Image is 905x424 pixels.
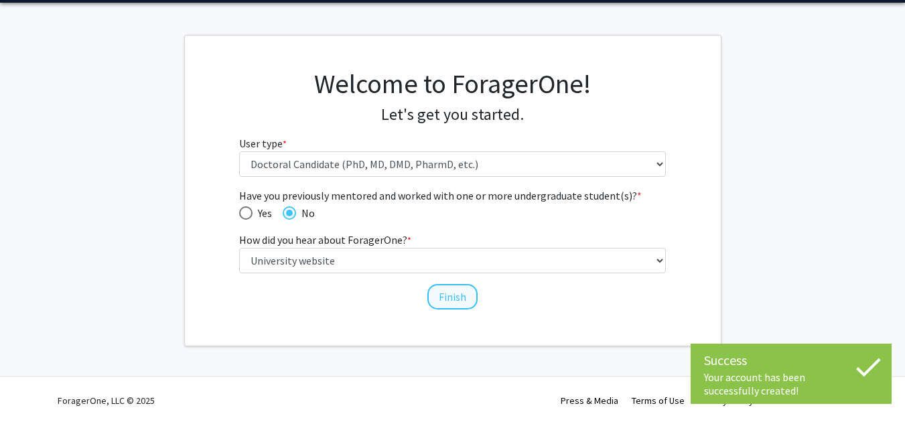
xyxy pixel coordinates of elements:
[253,205,272,221] span: Yes
[239,68,666,100] h1: Welcome to ForagerOne!
[239,188,666,204] span: Have you previously mentored and worked with one or more undergraduate student(s)?
[427,284,478,309] button: Finish
[561,395,618,407] a: Press & Media
[632,395,685,407] a: Terms of Use
[704,370,878,397] div: Your account has been successfully created!
[704,350,878,370] div: Success
[58,377,155,424] div: ForagerOne, LLC © 2025
[296,205,315,221] span: No
[10,364,57,414] iframe: Chat
[239,135,287,151] label: User type
[239,232,411,248] label: How did you hear about ForagerOne?
[239,105,666,125] h4: Let's get you started.
[239,204,666,221] mat-radio-group: Have you previously mentored and worked with one or more undergraduate student(s)?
